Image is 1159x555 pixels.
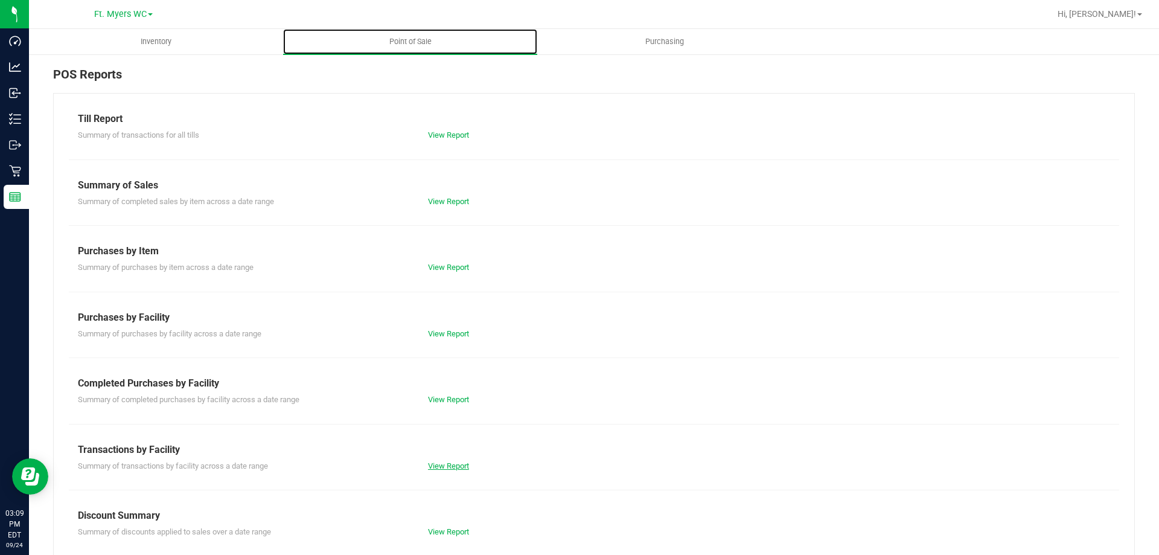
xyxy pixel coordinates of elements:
div: Purchases by Facility [78,310,1110,325]
span: Summary of discounts applied to sales over a date range [78,527,271,536]
a: View Report [428,263,469,272]
a: Point of Sale [283,29,537,54]
a: View Report [428,461,469,470]
span: Summary of purchases by item across a date range [78,263,254,272]
div: Completed Purchases by Facility [78,376,1110,391]
a: View Report [428,527,469,536]
div: Summary of Sales [78,178,1110,193]
a: Inventory [29,29,283,54]
inline-svg: Dashboard [9,35,21,47]
span: Summary of transactions by facility across a date range [78,461,268,470]
iframe: Resource center [12,458,48,495]
inline-svg: Inventory [9,113,21,125]
p: 09/24 [5,541,24,550]
a: View Report [428,329,469,338]
span: Summary of transactions for all tills [78,130,199,140]
div: Purchases by Item [78,244,1110,258]
a: View Report [428,395,469,404]
span: Purchasing [629,36,700,47]
span: Summary of purchases by facility across a date range [78,329,261,338]
inline-svg: Inbound [9,87,21,99]
div: Transactions by Facility [78,443,1110,457]
a: Purchasing [537,29,791,54]
span: Point of Sale [373,36,448,47]
div: POS Reports [53,65,1135,93]
span: Ft. Myers WC [94,9,147,19]
inline-svg: Analytics [9,61,21,73]
inline-svg: Outbound [9,139,21,151]
span: Summary of completed sales by item across a date range [78,197,274,206]
p: 03:09 PM EDT [5,508,24,541]
div: Discount Summary [78,508,1110,523]
span: Summary of completed purchases by facility across a date range [78,395,299,404]
a: View Report [428,130,469,140]
span: Hi, [PERSON_NAME]! [1058,9,1136,19]
inline-svg: Reports [9,191,21,203]
span: Inventory [124,36,188,47]
div: Till Report [78,112,1110,126]
inline-svg: Retail [9,165,21,177]
a: View Report [428,197,469,206]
